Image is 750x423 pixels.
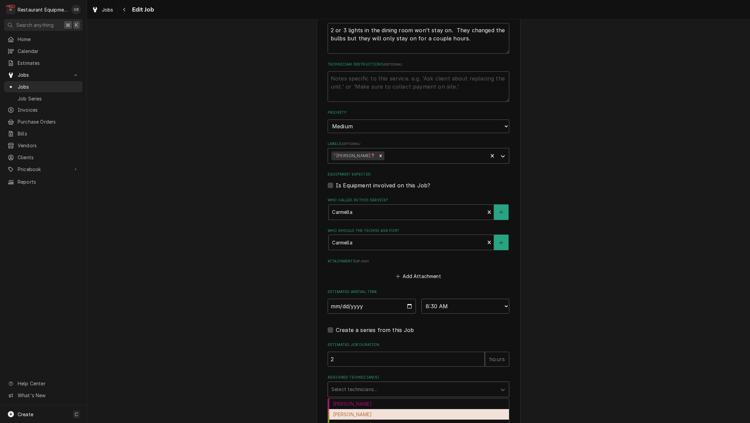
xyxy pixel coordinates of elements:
[75,21,78,29] span: K
[89,4,116,15] a: Jobs
[384,62,403,66] span: ( optional )
[130,5,154,14] span: Edit Job
[18,48,79,55] span: Calendar
[328,141,509,163] div: Labels
[66,21,70,29] span: ⌘
[71,5,81,14] div: GB
[328,299,416,314] input: Date
[4,81,83,92] a: Jobs
[328,110,509,133] div: Priority
[4,378,83,389] a: Go to Help Center
[356,259,369,263] span: ( if any )
[18,95,79,102] span: Job Series
[328,375,509,380] label: Assigned Technician(s)
[75,411,78,418] span: C
[499,240,503,245] svg: Create New Contact
[328,198,509,203] label: Who called in this service?
[336,326,414,334] label: Create a series from this Job
[328,172,509,189] div: Equipment Expected
[328,289,509,295] label: Estimated Arrival Time
[494,235,508,250] button: Create New Contact
[328,228,509,250] div: Who should the tech(s) ask for?
[328,342,509,366] div: Estimated Job Duration
[18,71,69,78] span: Jobs
[4,57,83,69] a: Estimates
[18,411,33,417] span: Create
[421,299,510,314] select: Time Select
[328,198,509,220] div: Who called in this service?
[328,259,509,264] label: Attachments
[18,106,79,113] span: Invoices
[6,5,16,14] div: Restaurant Equipment Diagnostics's Avatar
[18,392,78,399] span: What's New
[6,5,16,14] div: R
[18,178,79,185] span: Reports
[485,352,509,367] div: hours
[102,6,113,13] span: Jobs
[18,6,68,13] div: Restaurant Equipment Diagnostics
[4,104,83,115] a: Invoices
[328,62,509,67] label: Technician Instructions
[119,4,130,15] button: Navigate back
[328,172,509,177] label: Equipment Expected
[4,34,83,45] a: Home
[342,142,361,146] span: ( optional )
[328,409,509,420] div: [PERSON_NAME]
[18,142,79,149] span: Vendors
[4,116,83,127] a: Purchase Orders
[4,19,83,31] button: Search anything⌘K
[18,59,79,67] span: Estimates
[328,14,509,54] div: Reason For Call
[494,204,508,220] button: Create New Contact
[328,62,509,102] div: Technician Instructions
[328,399,509,409] div: [PERSON_NAME]
[328,289,509,313] div: Estimated Arrival Time
[4,69,83,80] a: Go to Jobs
[18,83,79,90] span: Jobs
[328,23,509,54] textarea: 2 or 3 lights in the dining room won’t stay on. They changed the bulbs but they will only stay on...
[499,210,503,215] svg: Create New Contact
[71,5,81,14] div: Gary Beaver's Avatar
[16,21,54,29] span: Search anything
[4,390,83,401] a: Go to What's New
[328,110,509,115] label: Priority
[18,380,78,387] span: Help Center
[4,152,83,163] a: Clients
[328,375,509,397] div: Assigned Technician(s)
[336,181,430,189] label: Is Equipment involved on this Job?
[18,130,79,137] span: Bills
[331,151,377,160] div: ¹ [PERSON_NAME]📍
[4,45,83,57] a: Calendar
[328,342,509,348] label: Estimated Job Duration
[4,93,83,104] a: Job Series
[328,141,509,147] label: Labels
[18,154,79,161] span: Clients
[4,128,83,139] a: Bills
[328,228,509,234] label: Who should the tech(s) ask for?
[4,164,83,175] a: Go to Pricebook
[377,151,384,160] div: Remove ¹ Beckley📍
[18,36,79,43] span: Home
[18,118,79,125] span: Purchase Orders
[18,166,69,173] span: Pricebook
[328,259,509,281] div: Attachments
[4,176,83,187] a: Reports
[4,140,83,151] a: Vendors
[395,272,442,281] button: Add Attachment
